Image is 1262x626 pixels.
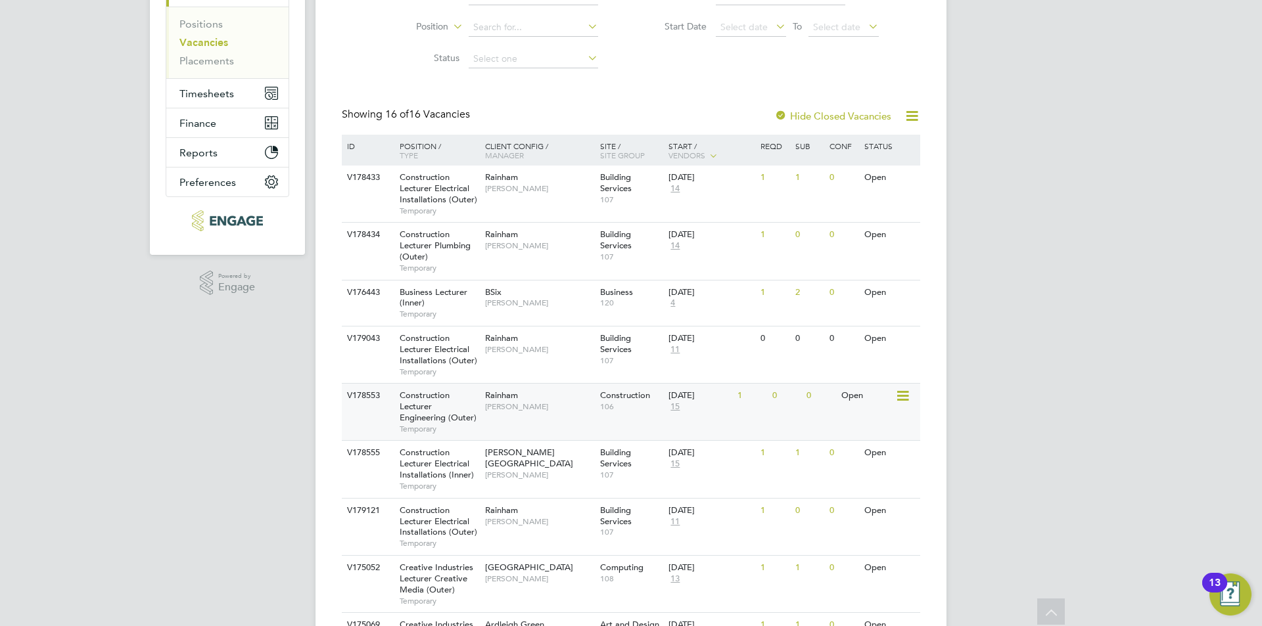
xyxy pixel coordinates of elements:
[826,499,860,523] div: 0
[1209,583,1221,600] div: 13
[166,138,289,167] button: Reports
[400,504,477,538] span: Construction Lecturer Electrical Installations (Outer)
[400,424,479,434] span: Temporary
[485,573,594,584] span: [PERSON_NAME]
[668,573,682,585] span: 13
[344,441,390,465] div: V178555
[826,441,860,465] div: 0
[385,108,470,121] span: 16 Vacancies
[668,150,705,160] span: Vendors
[400,481,479,491] span: Temporary
[485,240,594,251] span: [PERSON_NAME]
[861,280,918,305] div: Open
[344,280,390,305] div: V176443
[400,309,479,319] span: Temporary
[384,52,459,64] label: Status
[400,229,471,262] span: Construction Lecturer Plumbing (Outer)
[385,108,409,121] span: 16 of
[668,240,682,252] span: 14
[757,223,791,247] div: 1
[485,229,518,240] span: Rainham
[668,516,682,527] span: 11
[757,499,791,523] div: 1
[792,135,826,157] div: Sub
[166,210,289,231] a: Go to home page
[344,135,390,157] div: ID
[179,146,218,159] span: Reports
[668,458,682,470] span: 15
[668,344,682,355] span: 11
[668,298,677,309] span: 4
[485,401,594,412] span: [PERSON_NAME]
[600,504,632,527] span: Building Services
[792,280,826,305] div: 2
[665,135,757,168] div: Start /
[179,18,223,30] a: Positions
[342,108,473,122] div: Showing
[400,367,479,377] span: Temporary
[600,286,633,298] span: Business
[600,194,663,205] span: 107
[792,441,826,465] div: 1
[373,20,448,34] label: Position
[600,390,650,401] span: Construction
[668,562,754,573] div: [DATE]
[344,556,390,580] div: V175052
[344,326,390,351] div: V179043
[774,110,891,122] label: Hide Closed Vacancies
[400,206,479,216] span: Temporary
[179,176,236,189] span: Preferences
[485,332,518,344] span: Rainham
[861,223,918,247] div: Open
[757,166,791,190] div: 1
[400,332,477,366] span: Construction Lecturer Electrical Installations (Outer)
[166,79,289,108] button: Timesheets
[600,332,632,355] span: Building Services
[600,562,643,573] span: Computing
[485,390,518,401] span: Rainham
[668,333,754,344] div: [DATE]
[668,505,754,516] div: [DATE]
[400,562,473,595] span: Creative Industries Lecturer Creative Media (Outer)
[757,441,791,465] div: 1
[668,183,682,194] span: 14
[668,229,754,240] div: [DATE]
[166,7,289,78] div: Jobs
[792,166,826,190] div: 1
[600,401,663,412] span: 106
[600,355,663,366] span: 107
[485,183,594,194] span: [PERSON_NAME]
[485,171,518,183] span: Rainham
[400,596,479,606] span: Temporary
[838,384,895,408] div: Open
[792,556,826,580] div: 1
[600,229,632,251] span: Building Services
[469,50,598,68] input: Select one
[485,516,594,527] span: [PERSON_NAME]
[826,556,860,580] div: 0
[469,18,598,37] input: Search for...
[734,384,768,408] div: 1
[400,538,479,548] span: Temporary
[757,135,791,157] div: Reqd
[600,527,663,537] span: 107
[757,280,791,305] div: 1
[179,55,234,67] a: Placements
[861,499,918,523] div: Open
[803,384,837,408] div: 0
[485,447,573,469] span: [PERSON_NAME][GEOGRAPHIC_DATA]
[769,384,803,408] div: 0
[400,390,477,423] span: Construction Lecturer Engineering (Outer)
[179,117,216,129] span: Finance
[600,447,632,469] span: Building Services
[485,298,594,308] span: [PERSON_NAME]
[826,135,860,157] div: Conf
[485,470,594,480] span: [PERSON_NAME]
[192,210,262,231] img: henry-blue-logo-retina.png
[400,171,477,205] span: Construction Lecturer Electrical Installations (Outer)
[482,135,597,166] div: Client Config /
[218,271,255,282] span: Powered by
[344,166,390,190] div: V178433
[400,286,467,309] span: Business Lecturer (Inner)
[789,18,806,35] span: To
